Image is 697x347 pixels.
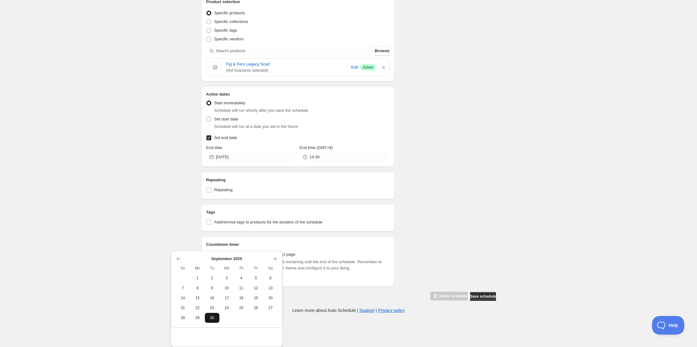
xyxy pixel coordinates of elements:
a: Fig & Fern Legacy Scarf [226,61,349,67]
p: The countdown timer will show the time remaining until the end of the schedule. Remember to add t... [214,259,389,271]
span: Set end date [214,135,237,140]
span: 19 [251,295,261,300]
h2: Repeating [206,177,389,183]
span: 30 [207,315,217,320]
button: Wednesday September 17 2025 [219,293,234,303]
button: Thursday September 11 2025 [234,283,249,293]
span: 10 [222,286,232,291]
span: 15 [193,295,202,300]
span: ( 4 of 5 variants selected) [226,67,349,74]
span: 25 [236,305,246,310]
span: Save schedule [470,294,496,299]
span: 22 [193,305,202,310]
span: 14 [178,295,188,300]
th: Thursday [234,263,249,273]
span: 29 [193,315,202,320]
button: Monday September 1 2025 [190,273,205,283]
span: Active [363,65,373,70]
th: Tuesday [205,263,219,273]
button: Friday September 5 2025 [249,273,263,283]
span: 26 [251,305,261,310]
button: Tuesday September 16 2025 [205,293,219,303]
span: Specific vendors [214,37,244,41]
button: Monday September 29 2025 [190,313,205,323]
span: Schedule will run at a date you set in the future [214,124,298,129]
button: Sunday September 7 2025 [176,283,190,293]
span: Sa [266,266,275,271]
button: Save schedule [470,292,496,301]
th: Friday [249,263,263,273]
button: Friday September 12 2025 [249,283,263,293]
button: Monday September 15 2025 [190,293,205,303]
button: Wednesday September 10 2025 [219,283,234,293]
iframe: Toggle Customer Support [652,316,685,335]
span: Specific tags [214,28,237,33]
span: 3 [222,276,232,281]
span: 20 [266,295,275,300]
a: Privacy policy [378,308,405,313]
button: Tuesday September 9 2025 [205,283,219,293]
span: Repeating [214,187,232,192]
h2: Tags [206,209,389,215]
th: Saturday [263,263,278,273]
button: Edit [350,62,359,72]
span: Mo [193,266,202,271]
span: 24 [222,305,232,310]
span: We [222,266,232,271]
button: Monday September 22 2025 [190,303,205,313]
button: Sunday September 14 2025 [176,293,190,303]
button: Saturday September 6 2025 [263,273,278,283]
span: Su [178,266,188,271]
span: 7 [178,286,188,291]
button: Saturday September 20 2025 [263,293,278,303]
button: Show next month, October 2025 [270,255,279,263]
button: Tuesday September 23 2025 [205,303,219,313]
span: Specific products [214,11,245,15]
button: Friday September 26 2025 [249,303,263,313]
span: End date [206,145,222,150]
h2: Active dates [206,91,389,97]
span: 27 [266,305,275,310]
input: Search products [216,46,374,56]
button: Browse [375,46,389,56]
a: Support [359,308,375,313]
th: Monday [190,263,205,273]
span: Tu [207,266,217,271]
span: 12 [251,286,261,291]
h2: Countdown timer [206,241,389,248]
span: Schedule will run shortly after you save the schedule [214,108,308,113]
span: Browse [375,48,389,54]
button: Sunday September 28 2025 [176,313,190,323]
button: Friday September 19 2025 [249,293,263,303]
span: 13 [266,286,275,291]
button: Sunday September 21 2025 [176,303,190,313]
span: Specific collections [214,19,248,24]
span: 18 [236,295,246,300]
button: Monday September 8 2025 [190,283,205,293]
span: Add/remove tags to products for the duration of the schedule [214,220,322,224]
span: Fr [251,266,261,271]
span: 21 [178,305,188,310]
th: Sunday [176,263,190,273]
button: Tuesday September 30 2025 [205,313,219,323]
span: 5 [251,276,261,281]
button: Thursday September 4 2025 [234,273,249,283]
button: Thursday September 18 2025 [234,293,249,303]
button: Saturday September 13 2025 [263,283,278,293]
span: 8 [193,286,202,291]
span: Edit [351,64,358,70]
span: 11 [236,286,246,291]
span: 17 [222,295,232,300]
span: 28 [178,315,188,320]
p: Learn more about Auto Schedule | | [292,307,405,313]
button: Tuesday September 2 2025 [205,273,219,283]
span: 1 [193,276,202,281]
span: 23 [207,305,217,310]
span: 2 [207,276,217,281]
button: Wednesday September 3 2025 [219,273,234,283]
button: Show previous month, August 2025 [174,255,183,263]
button: Wednesday September 24 2025 [219,303,234,313]
span: 16 [207,295,217,300]
span: 6 [266,276,275,281]
span: Set start date [214,117,238,121]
